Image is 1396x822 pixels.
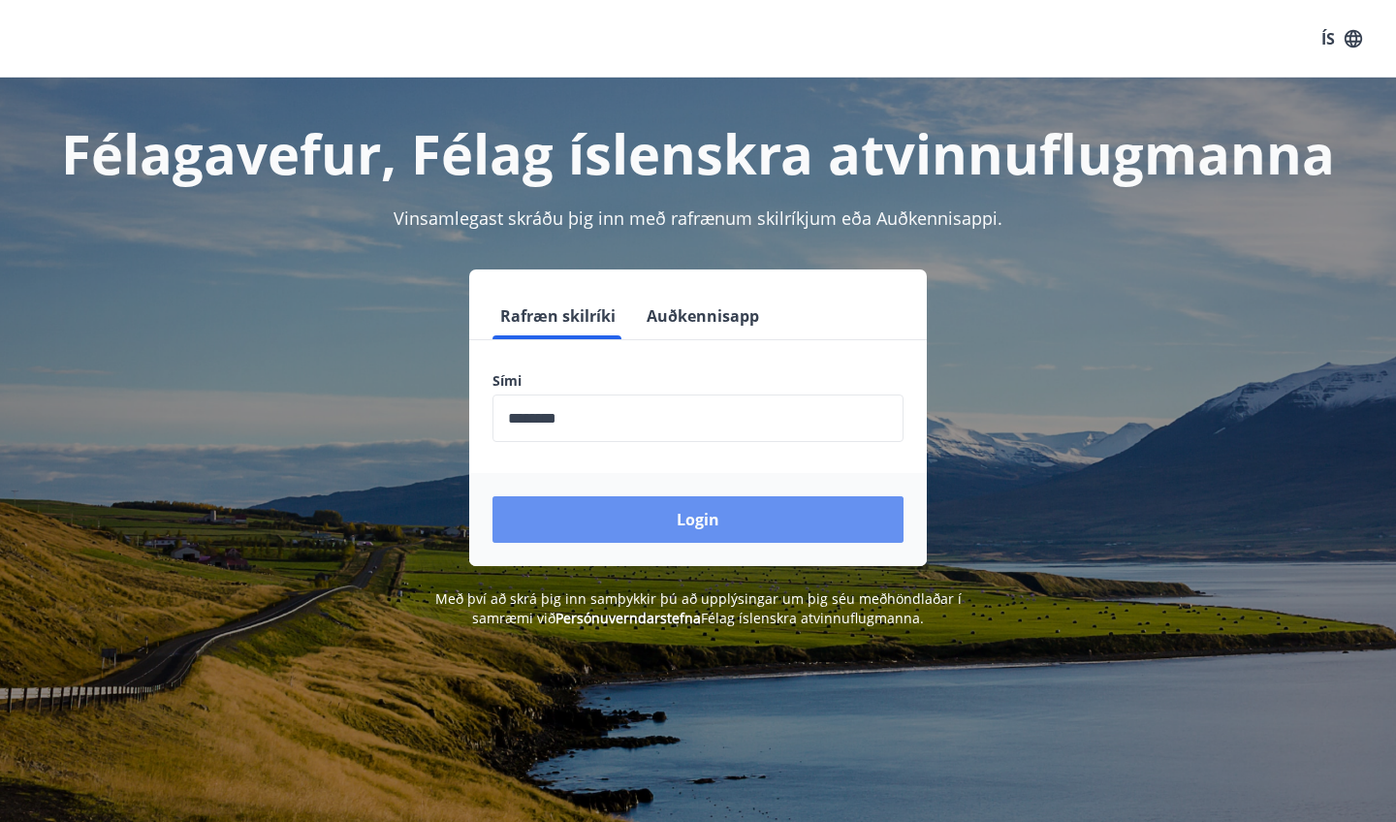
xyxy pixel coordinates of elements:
button: Rafræn skilríki [492,293,623,339]
label: Sími [492,371,904,391]
span: Með því að skrá þig inn samþykkir þú að upplýsingar um þig séu meðhöndlaðar í samræmi við Félag í... [435,589,962,627]
button: ÍS [1311,21,1373,56]
h1: Félagavefur, Félag íslenskra atvinnuflugmanna [23,116,1373,190]
a: Persónuverndarstefna [555,609,701,627]
button: Login [492,496,904,543]
button: Auðkennisapp [639,293,767,339]
span: Vinsamlegast skráðu þig inn með rafrænum skilríkjum eða Auðkennisappi. [394,206,1002,230]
